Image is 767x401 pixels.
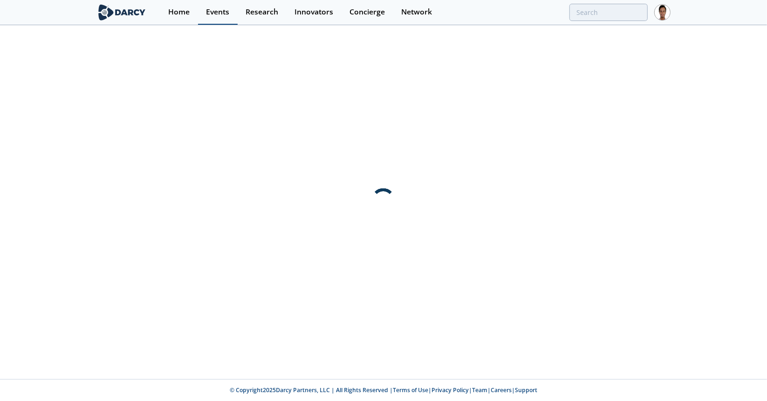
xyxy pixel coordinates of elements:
[654,4,671,21] img: Profile
[515,386,537,394] a: Support
[39,386,728,394] p: © Copyright 2025 Darcy Partners, LLC | All Rights Reserved | | | | |
[96,4,147,21] img: logo-wide.svg
[431,386,469,394] a: Privacy Policy
[491,386,512,394] a: Careers
[206,8,229,16] div: Events
[393,386,428,394] a: Terms of Use
[569,4,648,21] input: Advanced Search
[349,8,385,16] div: Concierge
[294,8,333,16] div: Innovators
[168,8,190,16] div: Home
[472,386,487,394] a: Team
[401,8,432,16] div: Network
[246,8,278,16] div: Research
